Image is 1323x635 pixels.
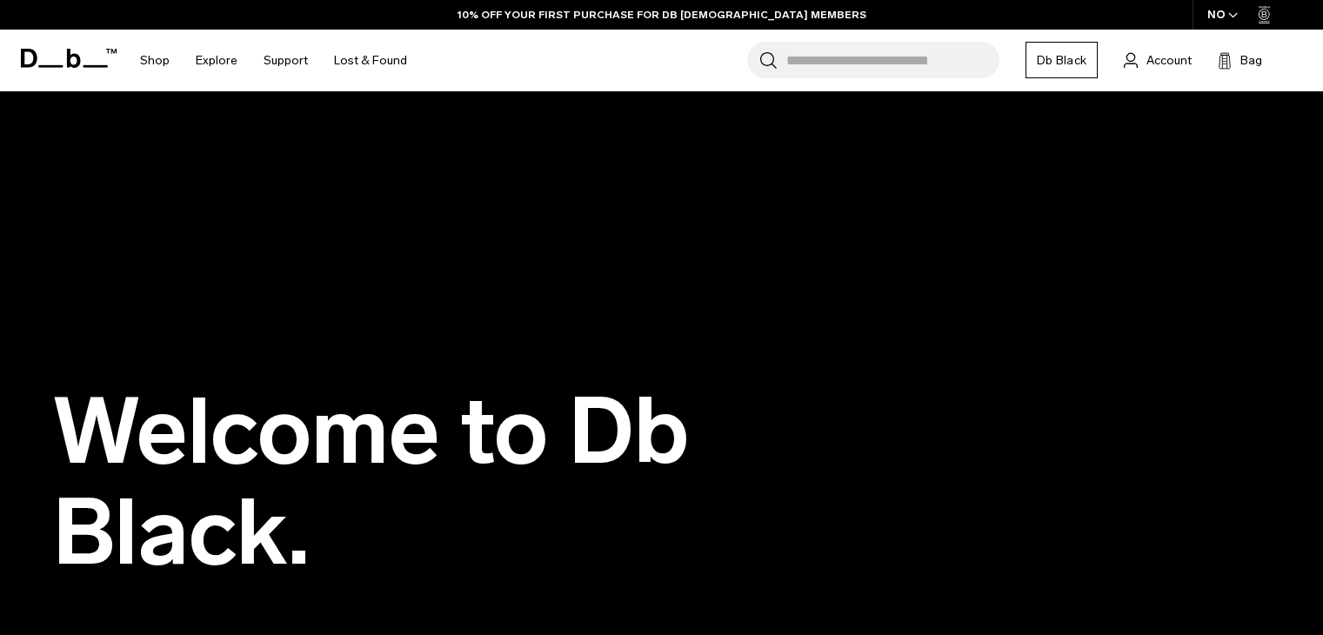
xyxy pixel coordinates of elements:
[334,30,407,91] a: Lost & Found
[1218,50,1262,70] button: Bag
[127,30,420,91] nav: Main Navigation
[196,30,237,91] a: Explore
[140,30,170,91] a: Shop
[1124,50,1192,70] a: Account
[1240,51,1262,70] span: Bag
[52,382,835,583] h1: Welcome to Db Black.
[264,30,308,91] a: Support
[458,7,866,23] a: 10% OFF YOUR FIRST PURCHASE FOR DB [DEMOGRAPHIC_DATA] MEMBERS
[1026,42,1098,78] a: Db Black
[1146,51,1192,70] span: Account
